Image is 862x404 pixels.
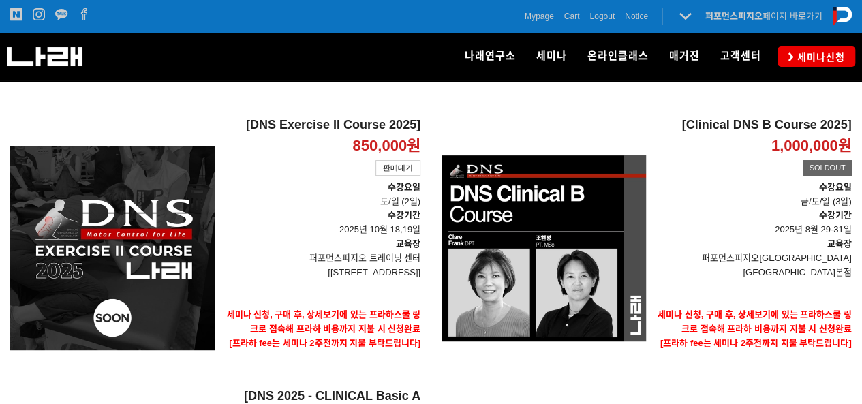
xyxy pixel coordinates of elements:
a: Logout [589,10,615,23]
strong: 수강요일 [388,182,420,192]
a: 퍼포먼스피지오페이지 바로가기 [705,11,822,21]
span: [프라하 fee는 세미나 2주전까지 지불 부탁드립니다] [229,338,420,348]
strong: 수강요일 [819,182,852,192]
p: 850,000원 [352,136,420,156]
strong: 수강기간 [388,210,420,220]
strong: 수강기간 [819,210,852,220]
span: 나래연구소 [464,50,515,62]
p: 2025년 8월 29-31일 [656,208,852,237]
a: 나래연구소 [454,33,525,80]
a: 매거진 [658,33,709,80]
a: 고객센터 [709,33,771,80]
p: 퍼포먼스피지오 트레이닝 센터 [225,251,420,266]
span: 세미나신청 [793,50,845,64]
h2: [Clinical DNS B Course 2025] [656,118,852,133]
a: Notice [625,10,648,23]
p: [[STREET_ADDRESS]] [225,266,420,280]
div: 판매대기 [375,160,420,176]
span: 온라인클래스 [587,50,648,62]
strong: 교육장 [396,238,420,249]
p: 2025년 10월 18,19일 [225,208,420,237]
a: Mypage [525,10,554,23]
strong: 세미나 신청, 구매 후, 상세보기에 있는 프라하스쿨 링크로 접속해 프라하 비용까지 지불 시 신청완료 [226,309,420,334]
span: 세미나 [536,50,566,62]
a: 온라인클래스 [576,33,658,80]
a: Cart [564,10,580,23]
div: SOLDOUT [803,160,851,176]
span: 고객센터 [720,50,760,62]
p: 1,000,000원 [771,136,852,156]
a: 세미나신청 [778,46,855,66]
h2: [DNS Exercise II Course 2025] [225,118,420,133]
span: [프라하 fee는 세미나 2주전까지 지불 부탁드립니다] [660,338,852,348]
strong: 퍼포먼스피지오 [705,11,763,21]
p: 금/토/일 (3일) [656,195,852,209]
span: 매거진 [668,50,699,62]
a: [DNS Exercise II Course 2025] 850,000원 판매대기 수강요일토/일 (2일)수강기간 2025년 10월 18,19일교육장퍼포먼스피지오 트레이닝 센터[[... [225,118,420,379]
a: 세미나 [525,33,576,80]
a: [Clinical DNS B Course 2025] 1,000,000원 SOLDOUT 수강요일금/토/일 (3일)수강기간 2025년 8월 29-31일교육장퍼포먼스피지오[GEOG... [656,118,852,379]
p: 퍼포먼스피지오[GEOGRAPHIC_DATA] [GEOGRAPHIC_DATA]본점 [656,251,852,280]
strong: 세미나 신청, 구매 후, 상세보기에 있는 프라하스쿨 링크로 접속해 프라하 비용까지 지불 시 신청완료 [658,309,852,334]
p: 토/일 (2일) [225,181,420,209]
strong: 교육장 [827,238,852,249]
